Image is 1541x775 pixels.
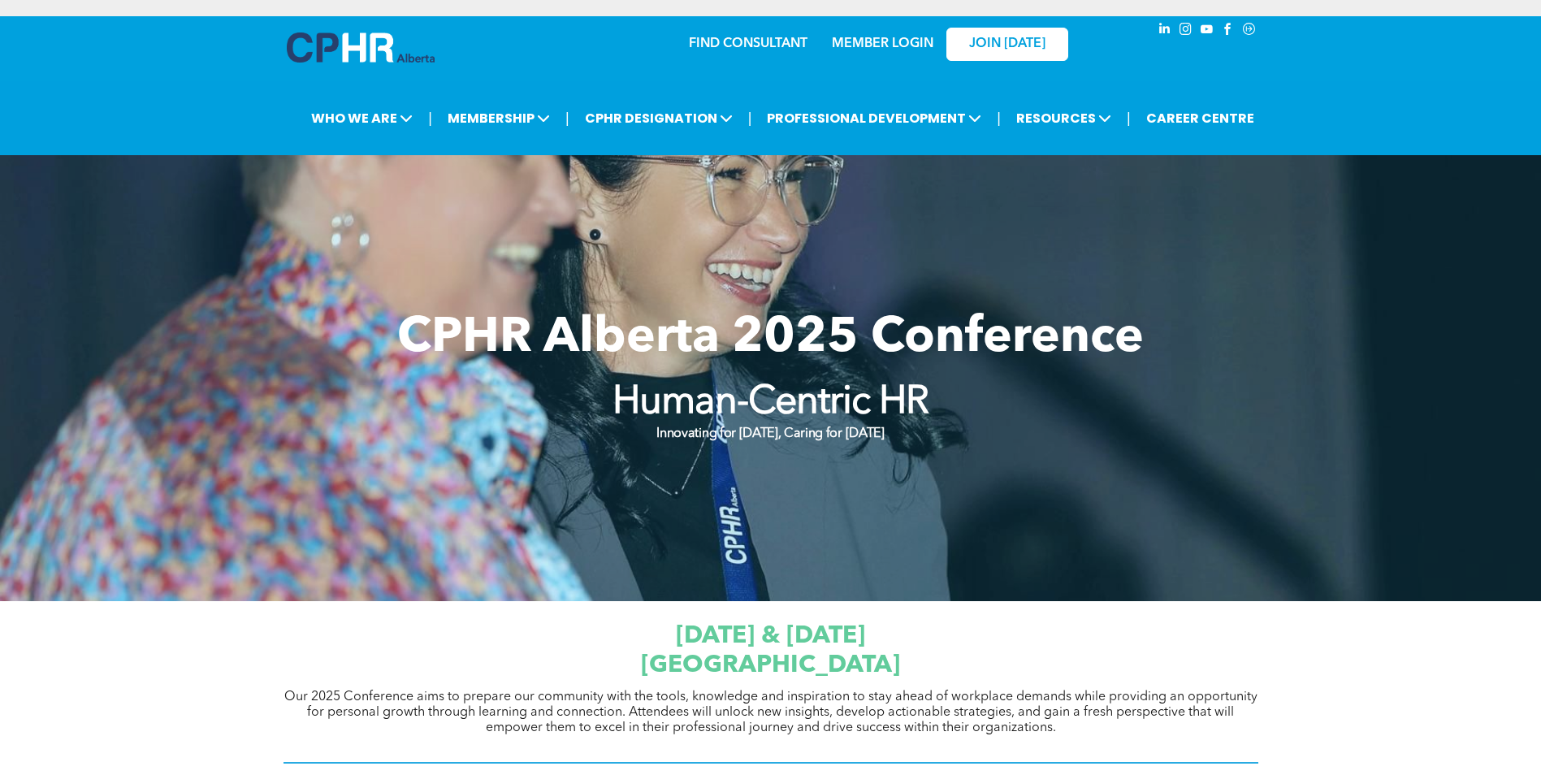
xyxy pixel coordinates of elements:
[1198,20,1216,42] a: youtube
[284,691,1257,734] span: Our 2025 Conference aims to prepare our community with the tools, knowledge and inspiration to st...
[997,102,1001,135] li: |
[565,102,569,135] li: |
[762,103,986,133] span: PROFESSIONAL DEVELOPMENT
[1219,20,1237,42] a: facebook
[580,103,738,133] span: CPHR DESIGNATION
[443,103,555,133] span: MEMBERSHIP
[748,102,752,135] li: |
[287,32,435,63] img: A blue and white logo for cp alberta
[641,653,900,678] span: [GEOGRAPHIC_DATA]
[656,427,884,440] strong: Innovating for [DATE], Caring for [DATE]
[1240,20,1258,42] a: Social network
[613,383,929,422] strong: Human-Centric HR
[306,103,418,133] span: WHO WE ARE
[428,102,432,135] li: |
[1156,20,1174,42] a: linkedin
[832,37,933,50] a: MEMBER LOGIN
[1127,102,1131,135] li: |
[969,37,1045,52] span: JOIN [DATE]
[1011,103,1116,133] span: RESOURCES
[397,314,1144,363] span: CPHR Alberta 2025 Conference
[946,28,1068,61] a: JOIN [DATE]
[689,37,807,50] a: FIND CONSULTANT
[1177,20,1195,42] a: instagram
[1141,103,1259,133] a: CAREER CENTRE
[676,624,865,648] span: [DATE] & [DATE]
